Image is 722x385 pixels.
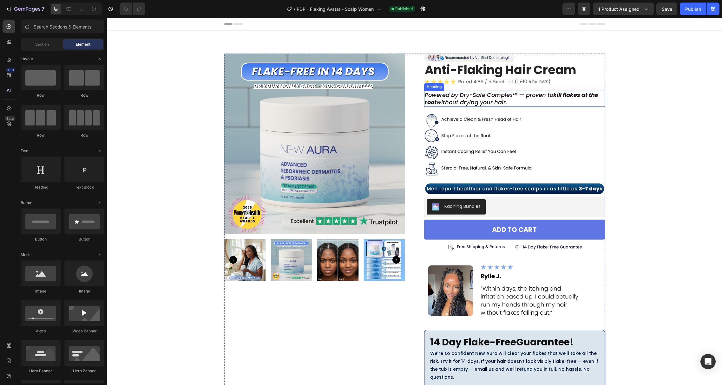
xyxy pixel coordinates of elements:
div: Row [64,132,104,138]
span: Toggle open [94,54,104,64]
img: gempages_562294279301497736-1444a995-b9ee-43d6-8da1-55efa46dc24f.png [335,224,480,234]
strong: Guarantee! [409,318,467,331]
strong: kill flakes at the root [318,73,491,88]
input: Search Sections & Elements [21,20,104,33]
div: 450 [6,67,15,73]
span: Button [21,200,32,206]
div: Hero Banner [64,368,104,374]
span: Section [35,42,49,47]
span: Layout [21,56,33,62]
span: Media [21,252,32,258]
button: Save [656,3,677,15]
div: Open Intercom Messenger [700,354,716,369]
button: Carousel Back Arrow [122,238,130,246]
div: Video Banner [64,328,104,334]
span: Toggle open [94,198,104,208]
p: 7 [42,5,44,13]
img: gempages_562294279301497736-c1a291f2-8b39-48d1-bf5e-dd816a99c75a.png [317,165,498,176]
h2: Anti-Flaking Hair Cream [317,44,498,60]
div: Row [64,93,104,98]
div: Heading [318,66,336,72]
div: Publish [685,6,701,12]
div: Button [64,236,104,242]
img: gempages_562294279301497736-2bc62598-0256-49c6-869f-140db7bc8121.png [317,243,480,303]
img: gempages_562294279301497736-3e8dc71a-7d2e-435c-ba54-1398c5656dc6.png [317,36,408,44]
span: / [294,6,295,12]
div: Image [64,288,104,294]
span: Toggle open [94,250,104,260]
span: Save [662,6,672,12]
span: 1 product assigned [598,6,640,12]
button: Publish [680,3,706,15]
button: Carousel Next Arrow [286,238,293,246]
img: gempages_562294279301497736-39cf2c05-0f30-40c5-8384-d88a631f387d.png [317,94,426,161]
p: We’re so confident New Aura will clear your flakes that we’ll take all the risk. Try it for 14 da... [323,332,492,364]
div: Undo/Redo [120,3,145,15]
button: 1 product assigned [593,3,654,15]
div: Text Block [64,184,104,190]
img: KachingBundles.png [325,185,332,193]
div: Video [21,328,61,334]
div: ADD TO CART [385,207,430,217]
iframe: Design area [107,18,722,385]
div: Row [21,132,61,138]
button: 7 [3,3,47,15]
h2: 14 Day Flake-Free [323,318,493,331]
button: ADD TO CART [317,202,498,222]
img: gempages_562294279301497736-b1fdc06e-a0a0-4d85-95d0-9dfd9af12ec8.png [317,60,444,68]
div: Image [21,288,61,294]
span: Published [395,6,413,12]
div: Beta [5,116,15,121]
span: Toggle open [94,146,104,156]
div: Kaching Bundles [338,185,374,192]
div: Heading [21,184,61,190]
button: Kaching Bundles [320,182,379,197]
h2: Powered by Dry-Safe Complex™ — proven to without drying your hair. [317,73,498,89]
span: Element [76,42,90,47]
span: Text [21,148,29,154]
div: Row [21,93,61,98]
span: PDP - Flaking Avatar - Scalp Women [297,6,374,12]
div: Hero Banner [21,368,61,374]
div: Button [21,236,61,242]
